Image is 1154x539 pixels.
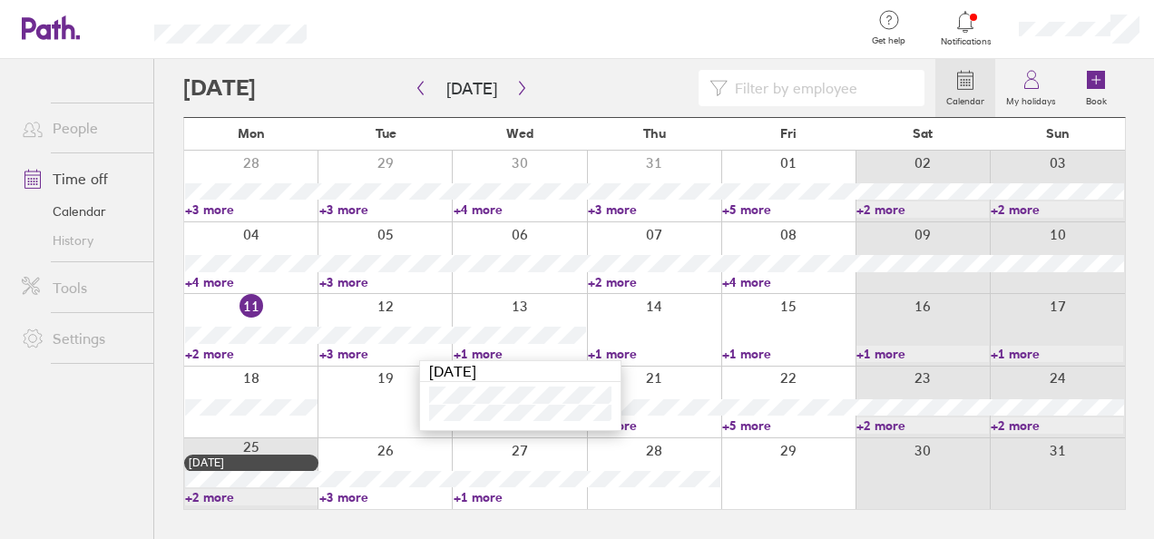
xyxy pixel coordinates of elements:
a: History [7,226,153,255]
a: +2 more [991,417,1123,434]
input: Filter by employee [728,71,914,105]
a: +4 more [454,201,586,218]
a: +2 more [856,201,989,218]
span: Notifications [936,36,995,47]
a: People [7,110,153,146]
a: +5 more [588,417,720,434]
a: Calendar [935,59,995,117]
a: +2 more [185,489,318,505]
a: +1 more [454,489,586,505]
a: Notifications [936,9,995,47]
a: Book [1067,59,1125,117]
span: Wed [506,126,533,141]
label: Book [1075,91,1118,107]
a: +3 more [319,274,452,290]
label: My holidays [995,91,1067,107]
a: +1 more [856,346,989,362]
span: Sat [913,126,933,141]
a: +2 more [991,201,1123,218]
a: +1 more [722,346,855,362]
a: +3 more [319,201,452,218]
span: Mon [238,126,265,141]
span: Thu [643,126,666,141]
a: +2 more [185,346,318,362]
a: +1 more [454,346,586,362]
span: Sun [1046,126,1070,141]
a: +2 more [588,274,720,290]
div: [DATE] [189,456,314,469]
span: Get help [859,35,918,46]
a: +3 more [185,201,318,218]
button: [DATE] [432,73,512,103]
a: Tools [7,269,153,306]
div: [DATE] [420,361,621,382]
a: +2 more [856,417,989,434]
label: Calendar [935,91,995,107]
a: +5 more [722,417,855,434]
a: +3 more [319,489,452,505]
span: Tue [376,126,396,141]
a: Time off [7,161,153,197]
a: +4 more [185,274,318,290]
a: +3 more [588,201,720,218]
a: +3 more [319,346,452,362]
a: Settings [7,320,153,357]
a: My holidays [995,59,1067,117]
a: Calendar [7,197,153,226]
a: +1 more [991,346,1123,362]
a: +1 more [588,346,720,362]
span: Fri [780,126,797,141]
a: +5 more [722,201,855,218]
a: +4 more [722,274,855,290]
